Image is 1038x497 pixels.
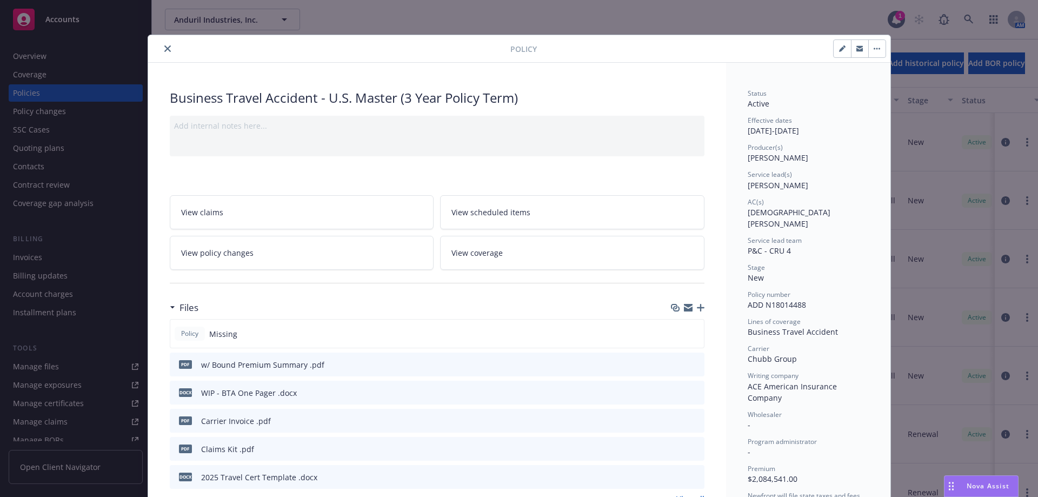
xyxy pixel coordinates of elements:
[201,443,254,455] div: Claims Kit .pdf
[748,290,790,299] span: Policy number
[748,89,767,98] span: Status
[944,475,1019,497] button: Nova Assist
[161,42,174,55] button: close
[179,360,192,368] span: pdf
[748,207,830,229] span: [DEMOGRAPHIC_DATA][PERSON_NAME]
[201,472,317,483] div: 2025 Travel Cert Template .docx
[748,464,775,473] span: Premium
[170,195,434,229] a: View claims
[748,437,817,446] span: Program administrator
[748,317,801,326] span: Lines of coverage
[510,43,537,55] span: Policy
[748,116,869,136] div: [DATE] - [DATE]
[179,416,192,425] span: pdf
[748,273,764,283] span: New
[748,143,783,152] span: Producer(s)
[673,472,682,483] button: download file
[748,344,769,353] span: Carrier
[179,445,192,453] span: pdf
[748,354,797,364] span: Chubb Group
[690,387,700,399] button: preview file
[748,327,838,337] span: Business Travel Accident
[748,420,750,430] span: -
[690,443,700,455] button: preview file
[201,359,324,370] div: w/ Bound Premium Summary .pdf
[440,195,704,229] a: View scheduled items
[201,415,271,427] div: Carrier Invoice .pdf
[748,236,802,245] span: Service lead team
[181,207,223,218] span: View claims
[170,301,198,315] div: Files
[451,207,530,218] span: View scheduled items
[748,410,782,419] span: Wholesaler
[690,359,700,370] button: preview file
[673,415,682,427] button: download file
[673,443,682,455] button: download file
[170,89,704,107] div: Business Travel Accident - U.S. Master (3 Year Policy Term)
[170,236,434,270] a: View policy changes
[748,197,764,207] span: AC(s)
[673,387,682,399] button: download file
[748,246,791,256] span: P&C - CRU 4
[748,116,792,125] span: Effective dates
[748,300,806,310] span: ADD N18014488
[179,329,201,339] span: Policy
[201,387,297,399] div: WIP - BTA One Pager .docx
[179,301,198,315] h3: Files
[748,170,792,179] span: Service lead(s)
[748,447,750,457] span: -
[673,359,682,370] button: download file
[179,473,192,481] span: docx
[451,247,503,259] span: View coverage
[748,180,808,190] span: [PERSON_NAME]
[174,120,700,131] div: Add internal notes here...
[690,472,700,483] button: preview file
[748,263,765,272] span: Stage
[440,236,704,270] a: View coverage
[179,388,192,396] span: docx
[967,481,1009,491] span: Nova Assist
[748,153,808,163] span: [PERSON_NAME]
[748,371,799,380] span: Writing company
[181,247,254,259] span: View policy changes
[690,415,700,427] button: preview file
[944,476,958,496] div: Drag to move
[748,474,797,484] span: $2,084,541.00
[748,381,839,403] span: ACE American Insurance Company
[209,328,237,340] span: Missing
[748,98,769,109] span: Active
